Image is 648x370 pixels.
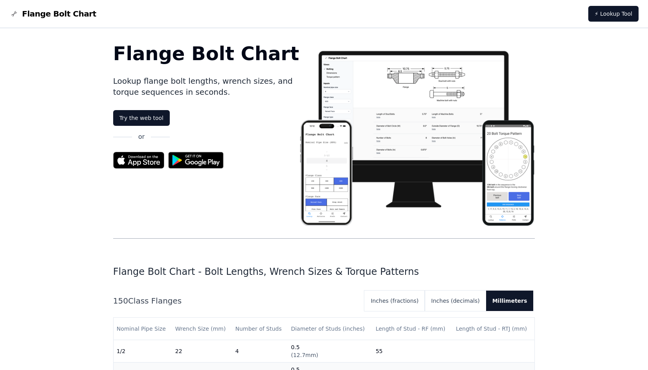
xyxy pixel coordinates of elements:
[113,265,535,278] h1: Flange Bolt Chart - Bolt Lengths, Wrench Sizes & Torque Patterns
[373,340,453,363] td: 55
[164,148,228,173] img: Get it on Google Play
[22,8,96,19] span: Flange Bolt Chart
[486,291,534,311] button: Millimeters
[288,318,372,340] th: Diameter of Studs (inches)
[425,291,486,311] button: Inches (decimals)
[9,9,19,18] img: Flange Bolt Chart Logo
[288,340,372,363] td: 0.5
[113,295,358,306] h2: 150 Class Flanges
[114,318,172,340] th: Nominal Pipe Size
[113,44,299,63] h1: Flange Bolt Chart
[114,340,172,363] td: 1/2
[291,352,318,358] span: ( 12.7mm )
[9,8,96,19] a: Flange Bolt Chart LogoFlange Bolt Chart
[588,6,639,22] a: ⚡ Lookup Tool
[138,132,145,142] p: or
[453,318,534,340] th: Length of Stud - RTJ (mm)
[232,340,288,363] td: 4
[113,75,299,98] p: Lookup flange bolt lengths, wrench sizes, and torque sequences in seconds.
[172,318,232,340] th: Wrench Size (mm)
[113,152,164,169] img: App Store badge for the Flange Bolt Chart app
[299,44,535,226] img: Flange bolt chart app screenshot
[364,291,425,311] button: Inches (fractions)
[113,110,170,126] a: Try the web tool
[373,318,453,340] th: Length of Stud - RF (mm)
[172,340,232,363] td: 22
[232,318,288,340] th: Number of Studs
